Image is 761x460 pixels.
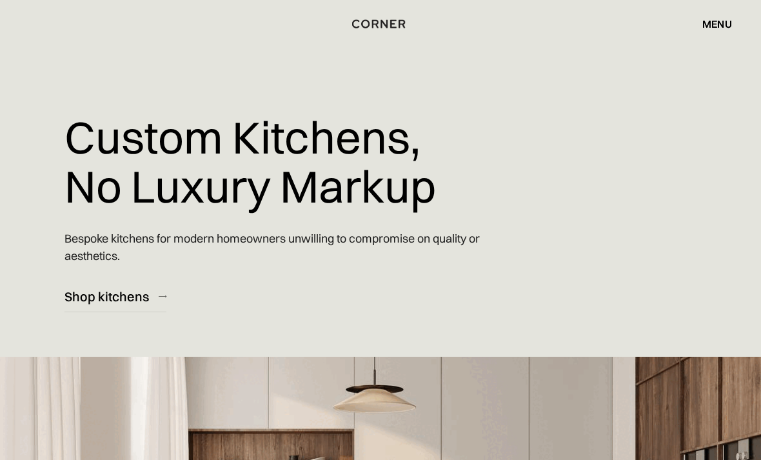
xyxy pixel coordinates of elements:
[346,15,415,32] a: home
[689,13,732,35] div: menu
[64,103,436,220] h1: Custom Kitchens, No Luxury Markup
[64,281,166,312] a: Shop kitchens
[64,288,149,305] div: Shop kitchens
[64,220,502,274] p: Bespoke kitchens for modern homeowners unwilling to compromise on quality or aesthetics.
[702,19,732,29] div: menu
